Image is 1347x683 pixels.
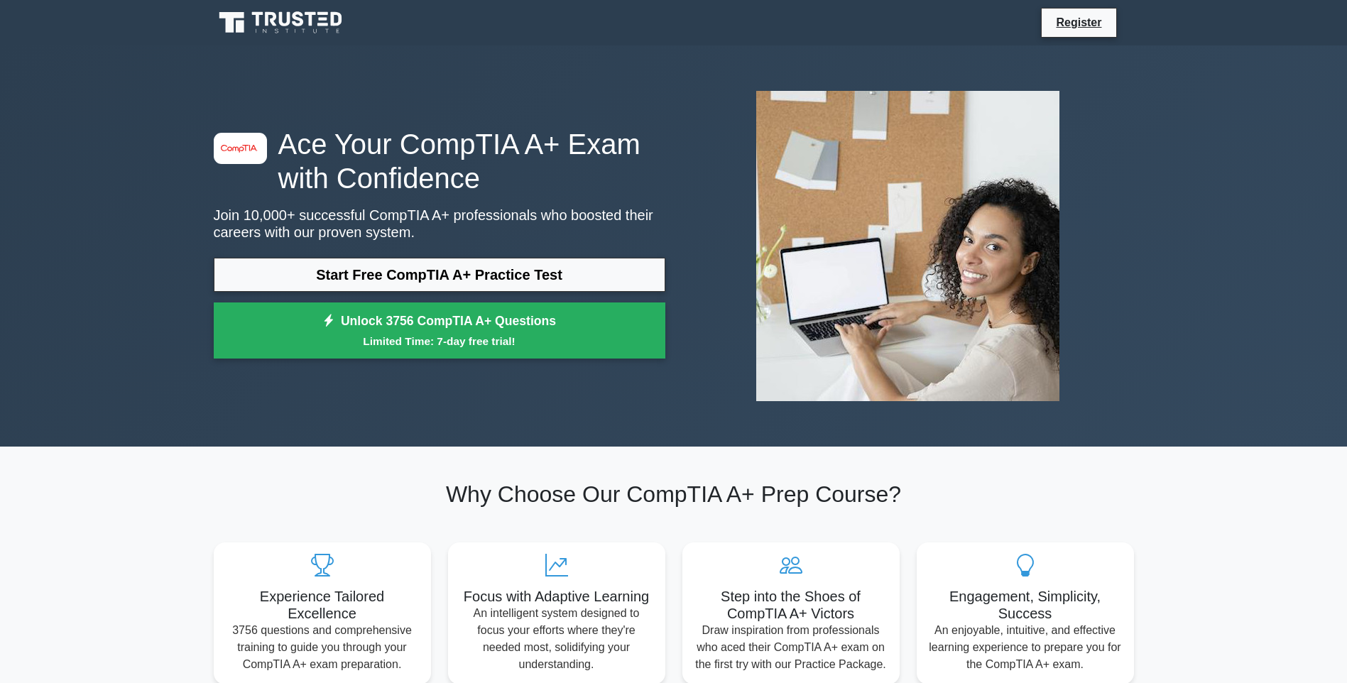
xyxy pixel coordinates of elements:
[928,622,1123,673] p: An enjoyable, intuitive, and effective learning experience to prepare you for the CompTIA A+ exam.
[214,481,1134,508] h2: Why Choose Our CompTIA A+ Prep Course?
[231,333,648,349] small: Limited Time: 7-day free trial!
[225,588,420,622] h5: Experience Tailored Excellence
[1047,13,1110,31] a: Register
[459,588,654,605] h5: Focus with Adaptive Learning
[225,622,420,673] p: 3756 questions and comprehensive training to guide you through your CompTIA A+ exam preparation.
[214,207,665,241] p: Join 10,000+ successful CompTIA A+ professionals who boosted their careers with our proven system.
[214,258,665,292] a: Start Free CompTIA A+ Practice Test
[928,588,1123,622] h5: Engagement, Simplicity, Success
[214,127,665,195] h1: Ace Your CompTIA A+ Exam with Confidence
[214,302,665,359] a: Unlock 3756 CompTIA A+ QuestionsLimited Time: 7-day free trial!
[694,588,888,622] h5: Step into the Shoes of CompTIA A+ Victors
[694,622,888,673] p: Draw inspiration from professionals who aced their CompTIA A+ exam on the first try with our Prac...
[459,605,654,673] p: An intelligent system designed to focus your efforts where they're needed most, solidifying your ...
